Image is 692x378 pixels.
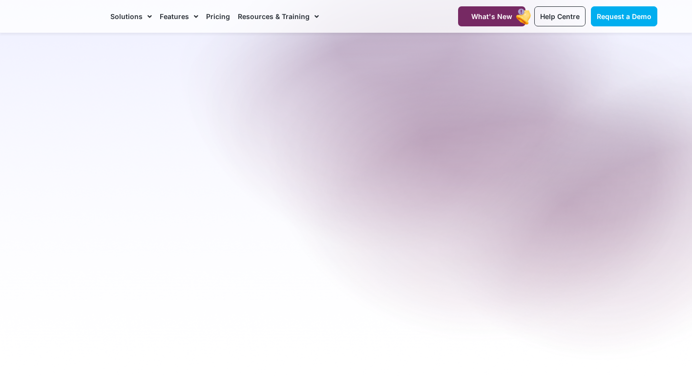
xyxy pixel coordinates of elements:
[471,12,512,21] span: What's New
[591,6,657,26] a: Request a Demo
[534,6,586,26] a: Help Centre
[35,9,101,24] img: CareMaster Logo
[458,6,525,26] a: What's New
[597,12,651,21] span: Request a Demo
[540,12,580,21] span: Help Centre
